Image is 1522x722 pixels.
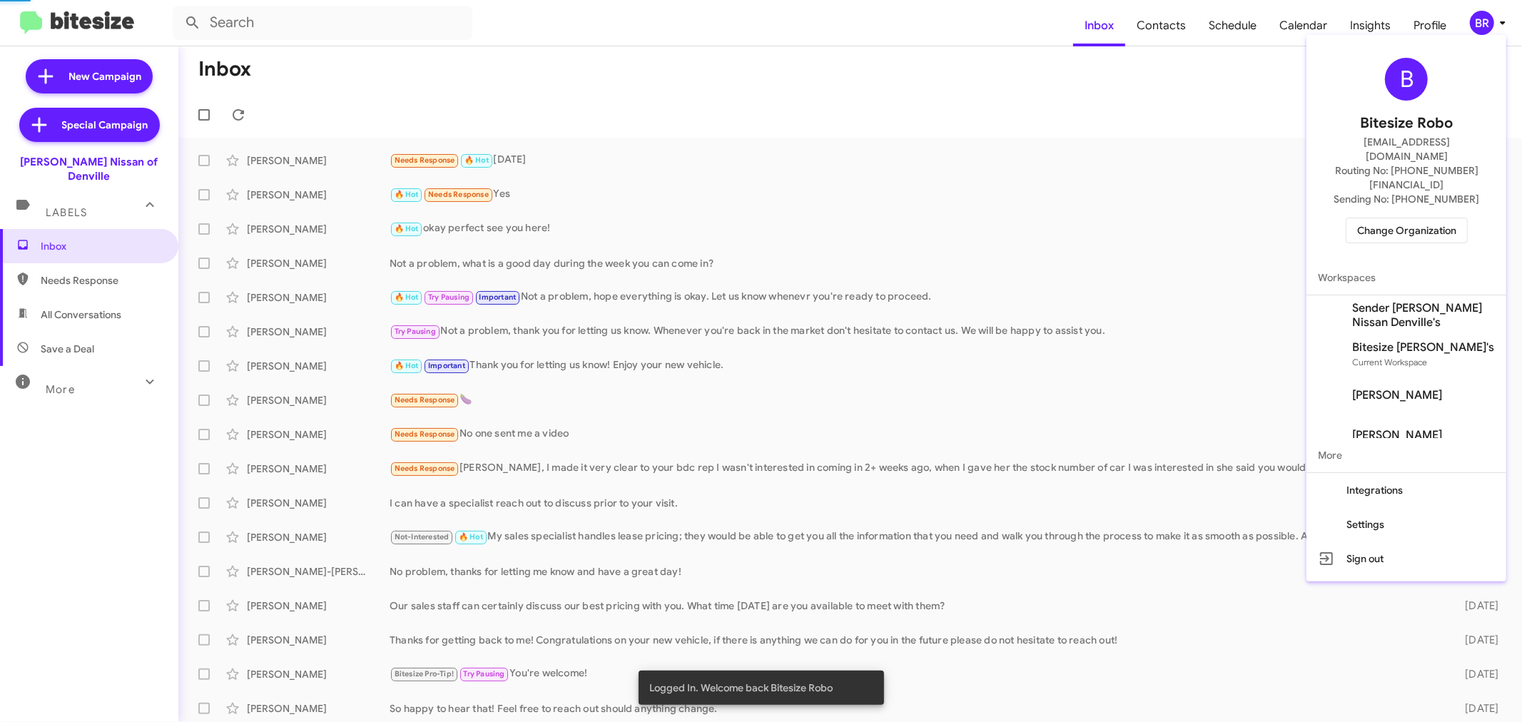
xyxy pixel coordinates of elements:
[1357,218,1456,243] span: Change Organization
[1307,260,1506,295] span: Workspaces
[1307,473,1506,507] button: Integrations
[1360,112,1453,135] span: Bitesize Robo
[1352,357,1427,367] span: Current Workspace
[1307,541,1506,576] button: Sign out
[1346,218,1468,243] button: Change Organization
[1307,507,1506,541] button: Settings
[1334,192,1479,206] span: Sending No: [PHONE_NUMBER]
[1324,135,1489,163] span: [EMAIL_ADDRESS][DOMAIN_NAME]
[1352,301,1495,330] span: Sender [PERSON_NAME] Nissan Denville's
[1324,163,1489,192] span: Routing No: [PHONE_NUMBER][FINANCIAL_ID]
[1352,340,1494,355] span: Bitesize [PERSON_NAME]'s
[1352,428,1442,442] span: [PERSON_NAME]
[1385,58,1428,101] div: B
[1307,438,1506,472] span: More
[1352,388,1442,402] span: [PERSON_NAME]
